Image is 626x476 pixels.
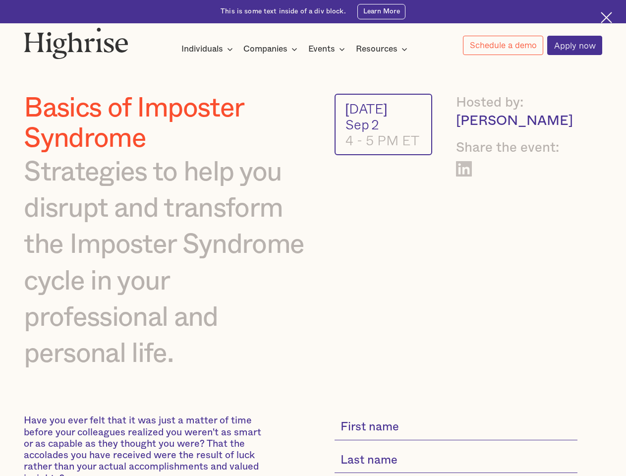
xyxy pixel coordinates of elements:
div: Sep [345,117,369,132]
img: Cross icon [601,12,612,23]
div: [DATE] [345,101,422,117]
a: Learn More [357,4,405,19]
a: Share on LinkedIn [456,161,472,177]
a: Apply now [547,36,602,55]
a: Schedule a demo [463,36,543,55]
input: First name [335,415,578,440]
div: Events [308,43,348,55]
div: [PERSON_NAME] [456,112,577,130]
div: Companies [243,43,300,55]
div: Strategies to help you disrupt and transform the Imposter Syndrome cycle in your professional and... [24,154,309,372]
div: Companies [243,43,287,55]
div: Individuals [181,43,236,55]
div: Individuals [181,43,223,55]
h1: Basics of Imposter Syndrome [24,94,309,154]
div: Events [308,43,335,55]
div: Share the event: [456,139,577,157]
div: Hosted by: [456,94,577,112]
div: This is some text inside of a div block. [221,7,346,16]
div: 2 [371,117,379,132]
input: Last name [335,448,578,474]
div: Resources [356,43,398,55]
img: Highrise logo [24,27,128,59]
div: 4 - 5 PM ET [345,132,422,148]
div: Resources [356,43,410,55]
